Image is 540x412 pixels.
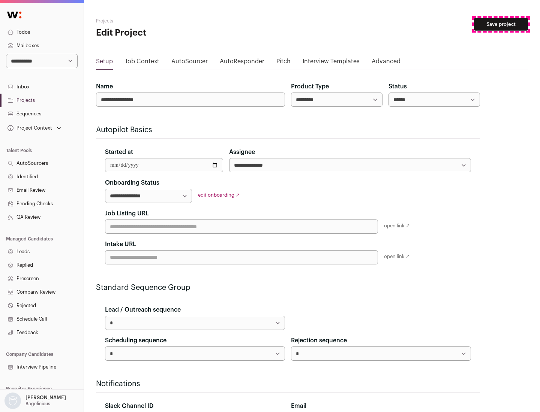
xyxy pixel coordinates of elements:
[25,401,50,407] p: Bagelicious
[105,402,153,411] label: Slack Channel ID
[96,18,240,24] h2: Projects
[291,402,471,411] div: Email
[474,18,528,31] button: Save project
[25,395,66,401] p: [PERSON_NAME]
[6,123,63,133] button: Open dropdown
[6,125,52,131] div: Project Context
[105,305,181,314] label: Lead / Outreach sequence
[276,57,291,69] a: Pitch
[96,27,240,39] h1: Edit Project
[105,178,159,187] label: Onboarding Status
[105,336,166,345] label: Scheduling sequence
[4,393,21,409] img: nopic.png
[171,57,208,69] a: AutoSourcer
[96,57,113,69] a: Setup
[96,282,480,293] h2: Standard Sequence Group
[303,57,360,69] a: Interview Templates
[291,82,329,91] label: Product Type
[3,393,67,409] button: Open dropdown
[198,193,240,197] a: edit onboarding ↗
[3,7,25,22] img: Wellfound
[105,209,149,218] label: Job Listing URL
[229,148,255,157] label: Assignee
[96,125,480,135] h2: Autopilot Basics
[291,336,347,345] label: Rejection sequence
[105,148,133,157] label: Started at
[388,82,407,91] label: Status
[96,82,113,91] label: Name
[220,57,264,69] a: AutoResponder
[105,240,136,249] label: Intake URL
[96,379,480,389] h2: Notifications
[372,57,400,69] a: Advanced
[125,57,159,69] a: Job Context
